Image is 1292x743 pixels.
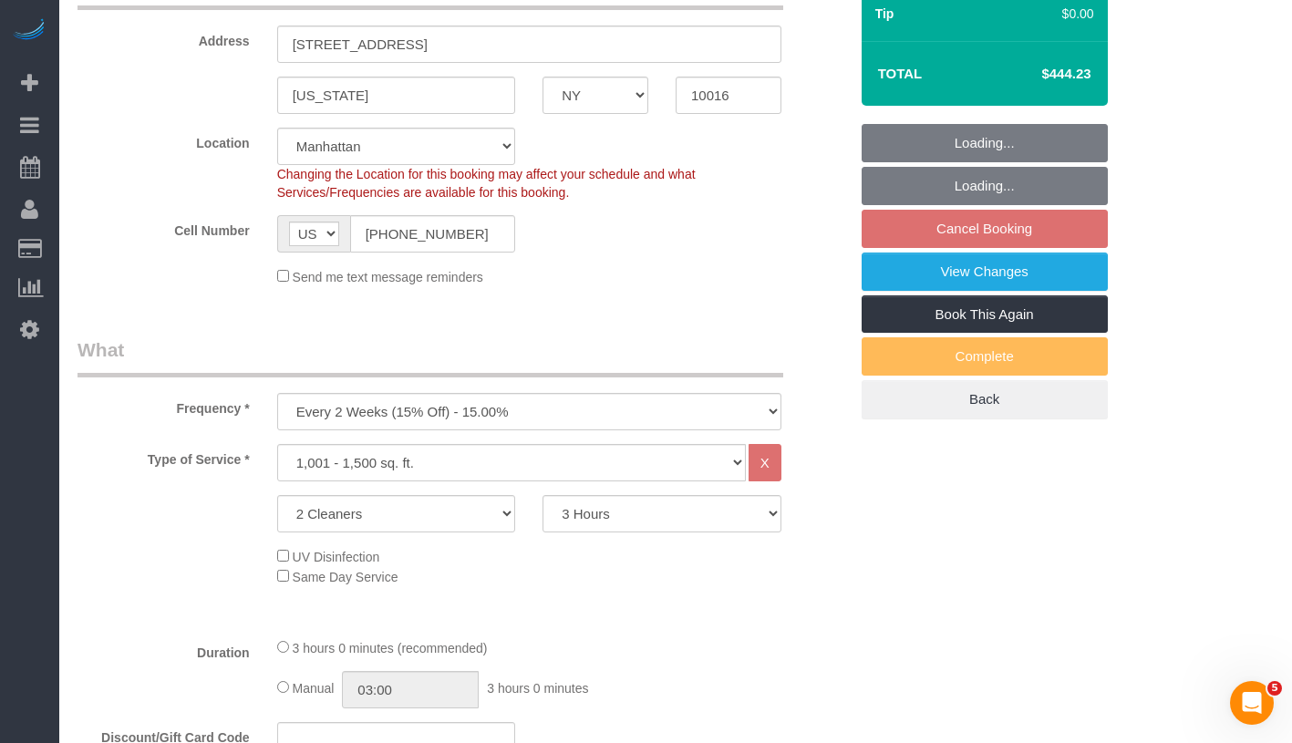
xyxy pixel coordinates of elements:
span: Send me text message reminders [293,270,483,284]
input: Zip Code [676,77,781,114]
span: 3 hours 0 minutes (recommended) [293,641,488,655]
label: Frequency * [64,393,264,418]
label: Tip [875,5,894,23]
label: Address [64,26,264,50]
label: Cell Number [64,215,264,240]
label: Location [64,128,264,152]
iframe: Intercom live chat [1230,681,1274,725]
strong: Total [878,66,923,81]
span: 5 [1267,681,1282,696]
label: Duration [64,637,264,662]
img: Automaid Logo [11,18,47,44]
input: Cell Number [350,215,516,253]
span: UV Disinfection [293,550,380,564]
span: Same Day Service [293,570,398,584]
h4: $444.23 [987,67,1090,82]
a: View Changes [862,253,1108,291]
div: $0.00 [1040,5,1093,23]
label: Type of Service * [64,444,264,469]
a: Back [862,380,1108,418]
span: Manual [293,681,335,696]
legend: What [78,336,783,377]
input: City [277,77,516,114]
span: Changing the Location for this booking may affect your schedule and what Services/Frequencies are... [277,167,696,200]
span: 3 hours 0 minutes [487,681,588,696]
a: Book This Again [862,295,1108,334]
